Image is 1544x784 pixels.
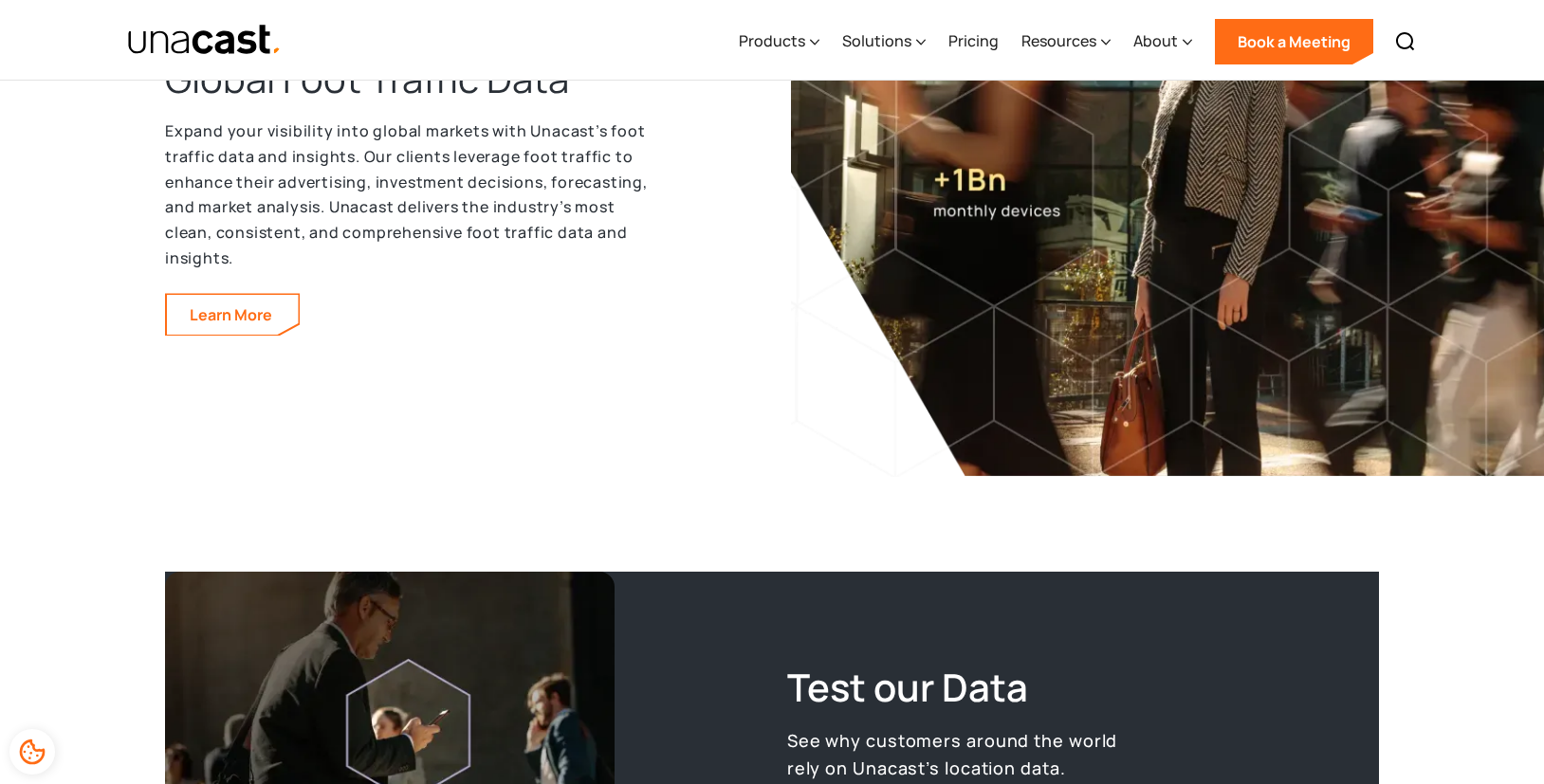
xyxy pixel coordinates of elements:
a: Book a Meeting [1215,19,1373,64]
a: Pricing [948,3,999,81]
p: See why customers around the world rely on Unacast’s location data. [787,727,1119,782]
h2: The Industry Leader in Global Foot Traffic Data [165,5,658,103]
img: Unacast text logo [127,24,282,57]
div: Resources [1021,3,1111,81]
div: Products [739,29,805,52]
div: Resources [1021,29,1096,52]
div: Products [739,3,819,81]
div: About [1133,3,1192,81]
div: Solutions [842,29,911,52]
h2: Test our Data [787,663,1119,712]
div: Solutions [842,3,926,81]
div: About [1133,29,1178,52]
p: Expand your visibility into global markets with Unacast’s foot traffic data and insights. Our cli... [165,119,658,270]
a: Learn more about our foot traffic data [167,295,299,335]
img: Search icon [1394,30,1417,53]
a: home [127,24,282,57]
div: Cookie Preferences [9,729,55,775]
